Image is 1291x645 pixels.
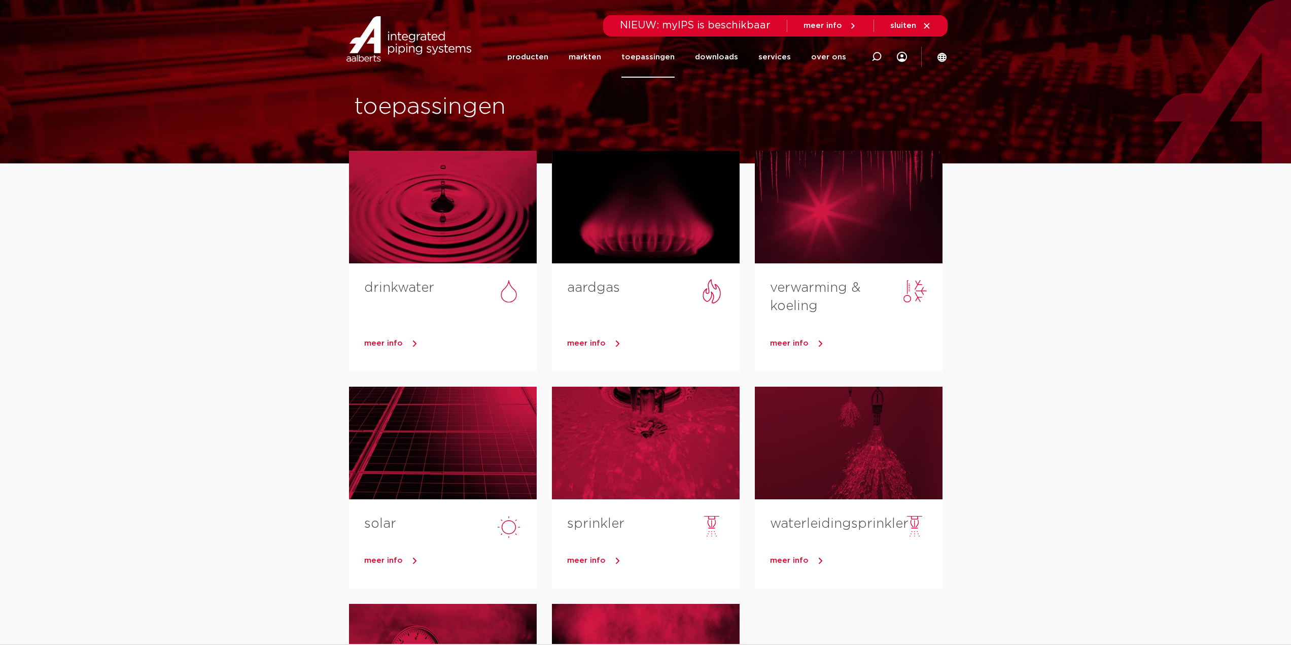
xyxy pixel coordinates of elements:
span: meer info [770,340,809,347]
span: meer info [770,557,809,564]
a: toepassingen [621,37,675,78]
span: NIEUW: myIPS is beschikbaar [620,20,771,30]
a: drinkwater [364,281,434,294]
a: verwarming & koeling [770,281,861,313]
a: producten [507,37,548,78]
a: meer info [770,553,943,568]
a: aardgas [567,281,620,294]
nav: Menu [507,37,846,78]
a: meer info [770,336,943,351]
a: sluiten [890,21,931,30]
a: services [758,37,791,78]
a: meer info [804,21,857,30]
span: meer info [804,22,842,29]
a: over ons [811,37,846,78]
a: waterleidingsprinkler [770,517,909,530]
a: sprinkler [567,517,624,530]
h1: toepassingen [354,91,641,123]
span: meer info [567,557,606,564]
div: my IPS [897,37,907,78]
a: meer info [364,336,537,351]
a: meer info [567,553,740,568]
a: downloads [695,37,738,78]
span: meer info [364,557,403,564]
a: meer info [567,336,740,351]
span: sluiten [890,22,916,29]
span: meer info [567,340,606,347]
a: solar [364,517,396,530]
a: markten [569,37,601,78]
span: meer info [364,340,403,347]
a: meer info [364,553,537,568]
